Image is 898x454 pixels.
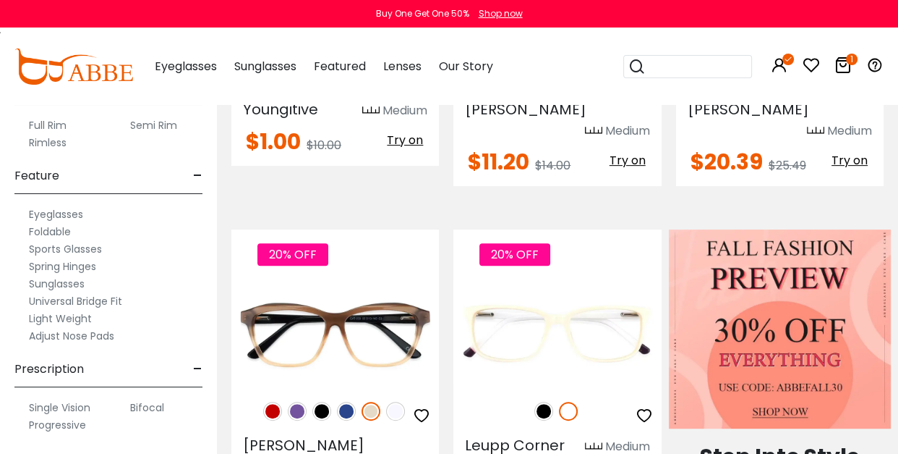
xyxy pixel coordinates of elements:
[769,157,806,174] span: $25.49
[669,230,891,429] img: Fall Fashion Sale
[376,7,469,20] div: Buy One Get One 50%
[585,442,602,453] img: size ruler
[29,399,90,416] label: Single Vision
[585,126,602,137] img: size ruler
[29,258,96,275] label: Spring Hinges
[383,58,422,75] span: Lenses
[14,352,84,387] span: Prescription
[29,310,92,327] label: Light Weight
[314,58,366,75] span: Featured
[827,122,872,140] div: Medium
[288,402,307,421] img: Purple
[534,402,553,421] img: Black
[231,282,439,386] img: Cream Sonia - Acetate ,Universal Bridge Fit
[29,240,102,258] label: Sports Glasses
[559,402,578,421] img: White
[29,117,67,134] label: Full Rim
[690,146,763,177] span: $20.39
[193,159,202,193] span: -
[362,106,380,117] img: size ruler
[362,402,380,421] img: Cream
[605,122,650,140] div: Medium
[312,402,331,421] img: Black
[688,99,809,119] span: [PERSON_NAME]
[14,159,59,193] span: Feature
[479,243,550,266] span: 20% OFF
[29,206,83,223] label: Eyeglasses
[307,137,341,154] span: $10.00
[535,157,570,174] span: $14.00
[130,117,177,134] label: Semi Rim
[382,102,427,119] div: Medium
[846,54,858,65] i: 1
[14,49,133,85] img: abbeglasses.com
[193,352,202,387] span: -
[465,99,586,119] span: [PERSON_NAME]
[382,131,427,150] button: Try on
[471,7,523,20] a: Shop now
[827,151,872,170] button: Try on
[130,399,164,416] label: Bifocal
[453,282,661,386] img: White Leupp Corner - Acetate ,Universal Bridge Fit
[610,152,646,169] span: Try on
[29,293,122,310] label: Universal Bridge Fit
[246,126,301,157] span: $1.00
[834,59,852,76] a: 1
[337,402,356,421] img: Blue
[29,327,114,345] label: Adjust Nose Pads
[479,7,523,20] div: Shop now
[386,402,405,421] img: Translucent
[155,58,217,75] span: Eyeglasses
[263,402,282,421] img: Red
[29,275,85,293] label: Sunglasses
[29,134,67,151] label: Rimless
[243,99,318,119] span: Youngitive
[807,126,824,137] img: size ruler
[29,416,86,434] label: Progressive
[234,58,296,75] span: Sunglasses
[831,152,868,169] span: Try on
[387,132,423,148] span: Try on
[439,58,493,75] span: Our Story
[468,146,529,177] span: $11.20
[257,243,328,266] span: 20% OFF
[29,223,71,240] label: Foldable
[605,151,650,170] button: Try on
